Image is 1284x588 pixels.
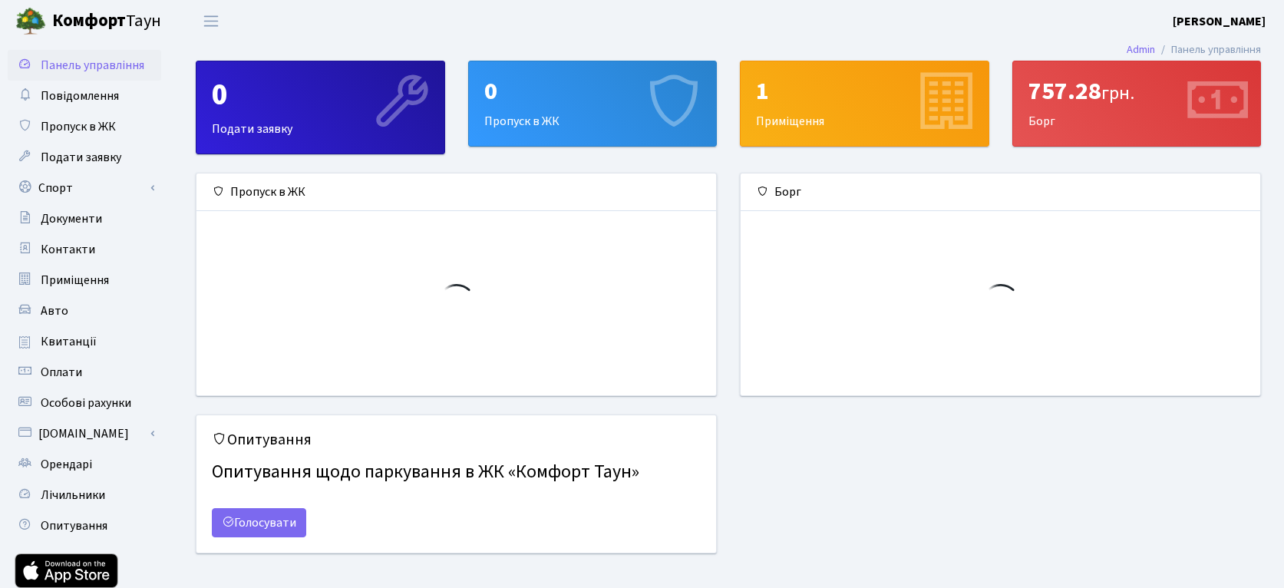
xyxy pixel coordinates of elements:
[1173,13,1266,30] b: [PERSON_NAME]
[41,364,82,381] span: Оплати
[8,418,161,449] a: [DOMAIN_NAME]
[1013,61,1261,146] div: Борг
[756,77,973,106] div: 1
[41,57,144,74] span: Панель управління
[1101,80,1134,107] span: грн.
[196,61,444,154] div: Подати заявку
[1104,34,1284,66] nav: breadcrumb
[212,508,306,537] a: Голосувати
[8,203,161,234] a: Документи
[1173,12,1266,31] a: [PERSON_NAME]
[8,480,161,510] a: Лічильники
[8,111,161,142] a: Пропуск в ЖК
[212,455,701,490] h4: Опитування щодо паркування в ЖК «Комфорт Таун»
[41,333,97,350] span: Квитанції
[52,8,126,33] b: Комфорт
[1127,41,1155,58] a: Admin
[8,173,161,203] a: Спорт
[41,517,107,534] span: Опитування
[741,173,1260,211] div: Борг
[8,142,161,173] a: Подати заявку
[212,77,429,114] div: 0
[15,6,46,37] img: logo.png
[8,296,161,326] a: Авто
[1155,41,1261,58] li: Панель управління
[468,61,718,147] a: 0Пропуск в ЖК
[192,8,230,34] button: Переключити навігацію
[741,61,989,146] div: Приміщення
[41,395,131,411] span: Особові рахунки
[41,88,119,104] span: Повідомлення
[8,510,161,541] a: Опитування
[8,234,161,265] a: Контакти
[484,77,701,106] div: 0
[8,265,161,296] a: Приміщення
[41,302,68,319] span: Авто
[212,431,701,449] h5: Опитування
[8,357,161,388] a: Оплати
[196,61,445,154] a: 0Подати заявку
[469,61,717,146] div: Пропуск в ЖК
[8,50,161,81] a: Панель управління
[196,173,716,211] div: Пропуск в ЖК
[41,118,116,135] span: Пропуск в ЖК
[41,456,92,473] span: Орендарі
[41,210,102,227] span: Документи
[8,326,161,357] a: Квитанції
[1028,77,1246,106] div: 757.28
[52,8,161,35] span: Таун
[8,81,161,111] a: Повідомлення
[41,487,105,504] span: Лічильники
[740,61,989,147] a: 1Приміщення
[8,449,161,480] a: Орендарі
[41,149,121,166] span: Подати заявку
[8,388,161,418] a: Особові рахунки
[41,241,95,258] span: Контакти
[41,272,109,289] span: Приміщення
